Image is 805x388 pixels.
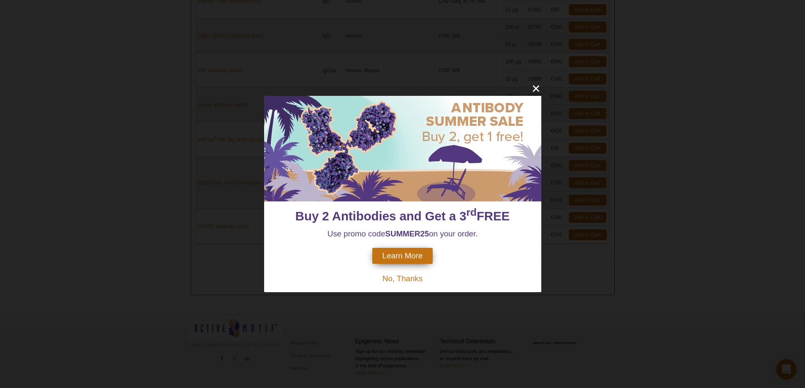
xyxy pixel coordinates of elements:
[531,83,541,94] button: close
[467,207,477,218] sup: rd
[382,251,423,260] span: Learn More
[385,229,429,238] strong: SUMMER25
[327,229,478,238] span: Use promo code on your order.
[295,209,510,223] span: Buy 2 Antibodies and Get a 3 FREE
[382,274,423,283] span: No, Thanks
